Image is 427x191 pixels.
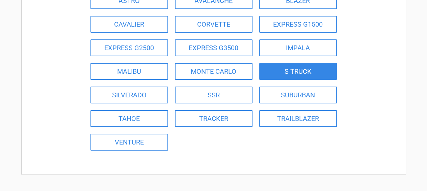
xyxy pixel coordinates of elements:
a: MONTE CARLO [175,63,252,80]
a: SSR [175,87,252,103]
a: EXPRESS G3500 [175,39,252,56]
a: SILVERADO [90,87,168,103]
a: SUBURBAN [259,87,337,103]
a: TRAILBLAZER [259,110,337,127]
a: EXPRESS G2500 [90,39,168,56]
a: TRACKER [175,110,252,127]
a: IMPALA [259,39,337,56]
a: TAHOE [90,110,168,127]
a: CAVALIER [90,16,168,33]
a: MALIBU [90,63,168,80]
a: VENTURE [90,134,168,151]
a: CORVETTE [175,16,252,33]
a: S TRUCK [259,63,337,80]
a: EXPRESS G1500 [259,16,337,33]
